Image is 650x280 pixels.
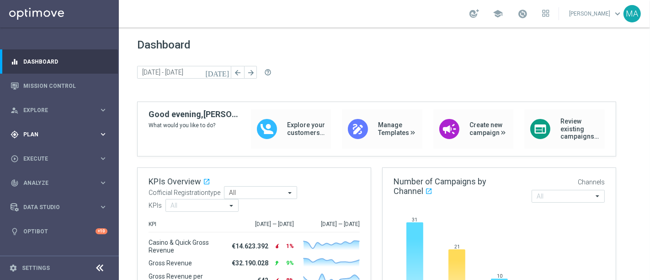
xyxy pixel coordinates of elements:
i: keyboard_arrow_right [99,178,107,187]
i: keyboard_arrow_right [99,203,107,211]
i: person_search [11,106,19,114]
div: Plan [11,130,99,139]
div: Analyze [11,179,99,187]
i: equalizer [11,58,19,66]
button: Data Studio keyboard_arrow_right [10,204,108,211]
div: +10 [96,228,107,234]
div: Execute [11,155,99,163]
div: Mission Control [11,74,107,98]
button: lightbulb Optibot +10 [10,228,108,235]
span: Execute [23,156,99,162]
span: Analyze [23,180,99,186]
i: keyboard_arrow_right [99,154,107,163]
a: Optibot [23,219,96,243]
span: Explore [23,108,99,113]
button: play_circle_outline Execute keyboard_arrow_right [10,155,108,162]
a: Settings [22,265,50,271]
span: Plan [23,132,99,137]
button: gps_fixed Plan keyboard_arrow_right [10,131,108,138]
span: keyboard_arrow_down [613,9,623,19]
a: [PERSON_NAME]keyboard_arrow_down [568,7,623,21]
div: MA [623,5,641,22]
span: Data Studio [23,205,99,210]
i: settings [9,264,17,272]
i: gps_fixed [11,130,19,139]
button: equalizer Dashboard [10,58,108,65]
div: Explore [11,106,99,114]
i: track_changes [11,179,19,187]
div: Optibot [11,219,107,243]
div: Dashboard [11,49,107,74]
i: play_circle_outline [11,155,19,163]
button: person_search Explore keyboard_arrow_right [10,107,108,114]
a: Mission Control [23,74,107,98]
i: keyboard_arrow_right [99,130,107,139]
button: Mission Control [10,82,108,90]
i: keyboard_arrow_right [99,106,107,114]
button: track_changes Analyze keyboard_arrow_right [10,179,108,187]
div: Data Studio [11,203,99,211]
span: school [493,9,503,19]
a: Dashboard [23,49,107,74]
i: lightbulb [11,227,19,236]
